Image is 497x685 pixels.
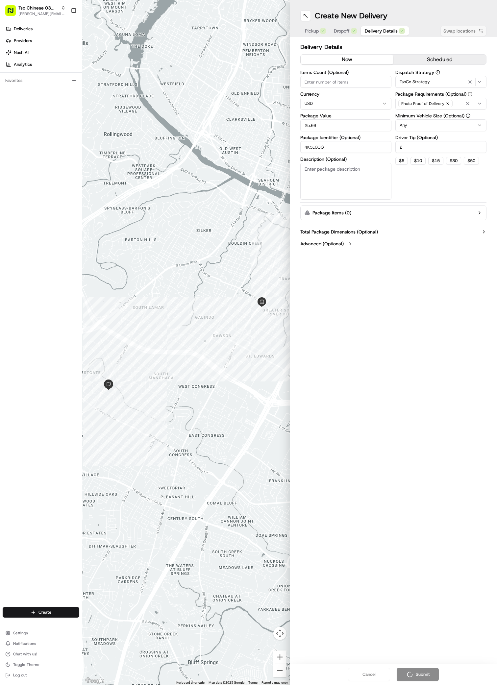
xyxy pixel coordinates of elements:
[3,660,79,669] button: Toggle Theme
[14,50,29,56] span: Nash AI
[14,38,32,44] span: Providers
[393,55,486,64] button: scheduled
[400,79,430,85] span: TsoCo Strategy
[312,209,351,216] label: Package Items ( 0 )
[401,101,444,106] span: Photo Proof of Delivery
[273,650,286,664] button: Zoom in
[18,5,58,11] button: Tso Chinese 03 TsoCo
[30,69,90,75] div: We're available if you need us!
[7,113,17,126] img: Wisdom Oko
[13,641,36,646] span: Notifications
[3,24,82,34] a: Deliveries
[7,86,44,91] div: Past conversations
[3,628,79,638] button: Settings
[395,70,486,75] label: Dispatch Strategy
[435,70,440,75] button: Dispatch Strategy
[3,649,79,659] button: Chat with us!
[3,36,82,46] a: Providers
[395,113,486,118] label: Minimum Vehicle Size (Optional)
[395,135,486,140] label: Driver Tip (Optional)
[71,120,74,125] span: •
[3,607,79,618] button: Create
[300,113,391,118] label: Package Value
[13,120,18,125] img: 1736555255976-a54dd68f-1ca7-489b-9aae-adbdc363a1c4
[273,627,286,640] button: Map camera controls
[176,680,205,685] button: Keyboard shortcuts
[395,157,408,165] button: $5
[300,205,487,220] button: Package Items (0)
[300,76,391,88] input: Enter number of items
[13,673,27,678] span: Log out
[466,113,470,118] button: Minimum Vehicle Size (Optional)
[4,144,53,156] a: 📗Knowledge Base
[91,102,105,107] span: [DATE]
[300,229,378,235] label: Total Package Dimensions (Optional)
[395,92,486,96] label: Package Requirements (Optional)
[7,26,120,37] p: Welcome 👋
[14,63,26,75] img: 8571987876998_91fb9ceb93ad5c398215_72.jpg
[88,102,90,107] span: •
[62,147,106,154] span: API Documentation
[102,84,120,92] button: See all
[84,676,106,685] a: Open this area in Google Maps (opens a new window)
[300,42,487,52] h2: Delivery Details
[300,141,391,153] input: Enter package identifier
[209,681,244,684] span: Map data ©2025 Google
[84,676,106,685] img: Google
[300,70,391,75] label: Items Count (Optional)
[3,639,79,648] button: Notifications
[7,148,12,153] div: 📗
[13,662,39,667] span: Toggle Theme
[273,664,286,677] button: Zoom out
[18,11,65,16] button: [PERSON_NAME][EMAIL_ADDRESS][DOMAIN_NAME]
[17,42,109,49] input: Clear
[300,135,391,140] label: Package Identifier (Optional)
[14,61,32,67] span: Analytics
[14,26,33,32] span: Deliveries
[7,7,20,20] img: Nash
[65,163,80,168] span: Pylon
[56,148,61,153] div: 💻
[13,651,37,657] span: Chat with us!
[334,28,350,34] span: Dropoff
[3,47,82,58] a: Nash AI
[75,120,88,125] span: [DATE]
[464,157,479,165] button: $50
[53,144,108,156] a: 💻API Documentation
[248,681,258,684] a: Terms (opens in new tab)
[3,3,68,18] button: Tso Chinese 03 TsoCo[PERSON_NAME][EMAIL_ADDRESS][DOMAIN_NAME]
[395,98,486,110] button: Photo Proof of Delivery
[300,119,391,131] input: Enter package value
[300,92,391,96] label: Currency
[428,157,443,165] button: $15
[46,163,80,168] a: Powered byPylon
[301,55,393,64] button: now
[20,102,87,107] span: [PERSON_NAME] (Store Manager)
[365,28,398,34] span: Delivery Details
[300,240,344,247] label: Advanced (Optional)
[20,120,70,125] span: Wisdom [PERSON_NAME]
[30,63,108,69] div: Start new chat
[315,11,387,21] h1: Create New Delivery
[305,28,319,34] span: Pickup
[300,157,391,161] label: Description (Optional)
[300,240,487,247] button: Advanced (Optional)
[7,96,17,106] img: Antonia (Store Manager)
[410,157,426,165] button: $10
[112,65,120,73] button: Start new chat
[13,630,28,636] span: Settings
[3,671,79,680] button: Log out
[261,681,288,684] a: Report a map error
[13,147,50,154] span: Knowledge Base
[468,92,472,96] button: Package Requirements (Optional)
[38,609,51,615] span: Create
[395,141,486,153] input: Enter driver tip amount
[395,76,486,88] button: TsoCo Strategy
[3,75,79,86] div: Favorites
[300,229,487,235] button: Total Package Dimensions (Optional)
[446,157,461,165] button: $30
[7,63,18,75] img: 1736555255976-a54dd68f-1ca7-489b-9aae-adbdc363a1c4
[3,59,82,70] a: Analytics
